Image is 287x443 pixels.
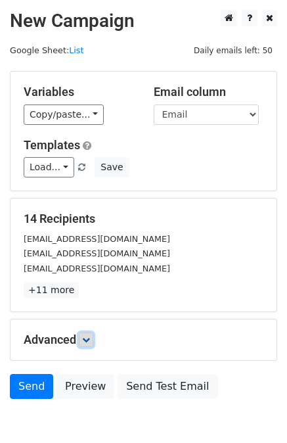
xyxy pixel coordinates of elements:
small: Google Sheet: [10,45,83,55]
a: List [69,45,83,55]
a: +11 more [24,282,79,298]
h5: Variables [24,85,134,99]
h5: Advanced [24,333,263,347]
a: Load... [24,157,74,177]
a: Send Test Email [118,374,217,399]
iframe: Chat Widget [221,380,287,443]
a: Send [10,374,53,399]
h2: New Campaign [10,10,277,32]
h5: 14 Recipients [24,212,263,226]
small: [EMAIL_ADDRESS][DOMAIN_NAME] [24,264,170,273]
small: [EMAIL_ADDRESS][DOMAIN_NAME] [24,234,170,244]
a: Copy/paste... [24,105,104,125]
a: Preview [56,374,114,399]
span: Daily emails left: 50 [189,43,277,58]
a: Daily emails left: 50 [189,45,277,55]
small: [EMAIL_ADDRESS][DOMAIN_NAME] [24,248,170,258]
a: Templates [24,138,80,152]
button: Save [95,157,129,177]
h5: Email column [154,85,264,99]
